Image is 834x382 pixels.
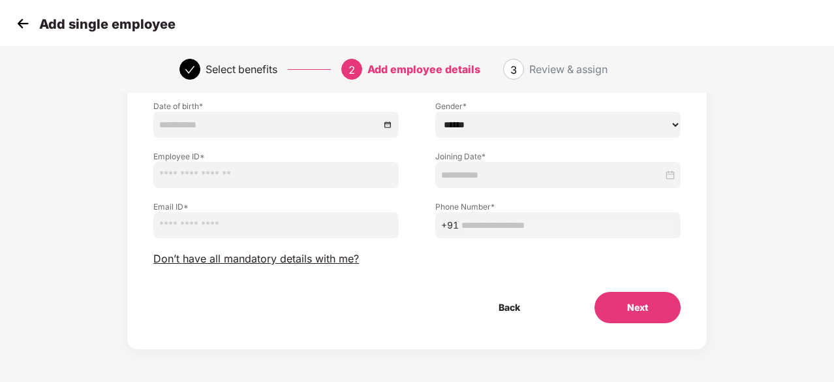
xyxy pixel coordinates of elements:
p: Add single employee [39,16,176,32]
span: +91 [441,218,459,232]
label: Employee ID [153,151,399,162]
div: Review & assign [529,59,608,80]
div: Select benefits [206,59,277,80]
span: check [185,65,195,75]
label: Date of birth [153,101,399,112]
span: 3 [510,63,517,76]
span: Don’t have all mandatory details with me? [153,252,359,266]
button: Back [466,292,553,323]
label: Joining Date [435,151,681,162]
label: Email ID [153,201,399,212]
button: Next [595,292,681,323]
label: Phone Number [435,201,681,212]
div: Add employee details [367,59,480,80]
label: Gender [435,101,681,112]
span: 2 [348,63,355,76]
img: svg+xml;base64,PHN2ZyB4bWxucz0iaHR0cDovL3d3dy53My5vcmcvMjAwMC9zdmciIHdpZHRoPSIzMCIgaGVpZ2h0PSIzMC... [13,14,33,33]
